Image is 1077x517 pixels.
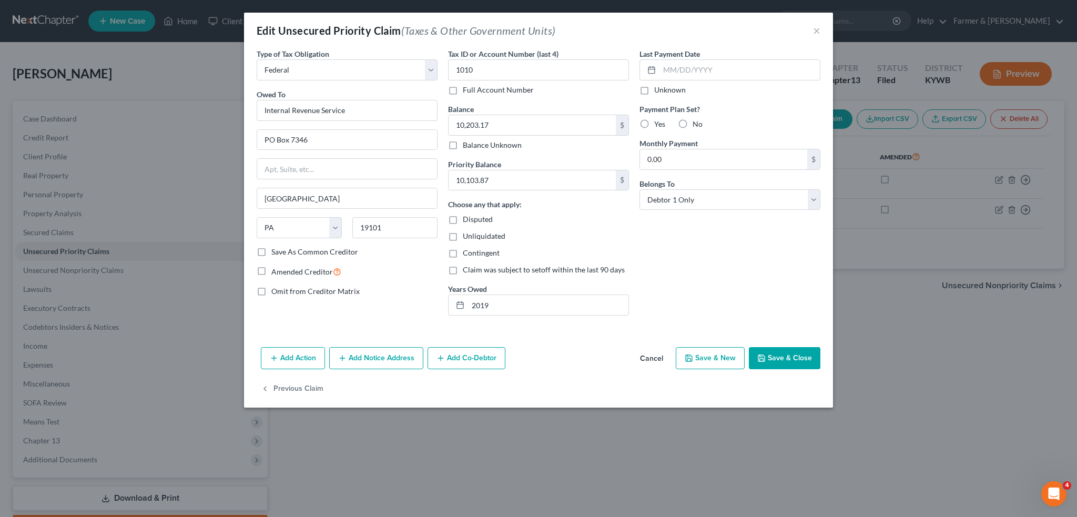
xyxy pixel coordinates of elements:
div: $ [807,149,820,169]
label: Monthly Payment [639,138,698,149]
label: Tax ID or Account Number (last 4) [448,48,558,59]
span: Owed To [257,90,286,99]
span: Amended Creditor [271,267,333,276]
span: Claim was subject to setoff within the last 90 days [463,265,625,274]
input: Enter city... [257,188,437,208]
button: Cancel [632,348,672,369]
span: Omit from Creditor Matrix [271,287,360,296]
label: Balance [448,104,474,115]
div: $ [616,170,628,190]
input: 0.00 [640,149,807,169]
span: No [693,119,703,128]
button: × [813,24,820,37]
label: Unknown [654,85,686,95]
span: Disputed [463,215,493,224]
div: $ [616,115,628,135]
label: Priority Balance [448,159,501,170]
input: -- [468,295,628,315]
input: Search creditor by name... [257,100,438,121]
iframe: Intercom live chat [1041,481,1066,506]
button: Save & New [676,347,745,369]
label: Save As Common Creditor [271,247,358,257]
input: Apt, Suite, etc... [257,159,437,179]
button: Add Co-Debtor [428,347,505,369]
input: MM/DD/YYYY [659,60,820,80]
input: Enter address... [257,130,437,150]
button: Add Notice Address [329,347,423,369]
input: 0.00 [449,115,616,135]
span: 4 [1063,481,1071,490]
label: Payment Plan Set? [639,104,820,115]
button: Add Action [261,347,325,369]
button: Previous Claim [261,378,323,400]
button: Save & Close [749,347,820,369]
input: XXXX [448,59,629,80]
span: Yes [654,119,665,128]
input: 0.00 [449,170,616,190]
label: Full Account Number [463,85,534,95]
span: Contingent [463,248,500,257]
span: (Taxes & Other Government Units) [401,24,556,37]
span: Unliquidated [463,231,505,240]
div: Edit Unsecured Priority Claim [257,23,555,38]
span: Type of Tax Obligation [257,49,329,58]
label: Years Owed [448,283,487,295]
label: Last Payment Date [639,48,700,59]
span: Belongs To [639,179,675,188]
label: Balance Unknown [463,140,522,150]
label: Choose any that apply: [448,199,522,210]
input: Enter zip... [352,217,438,238]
